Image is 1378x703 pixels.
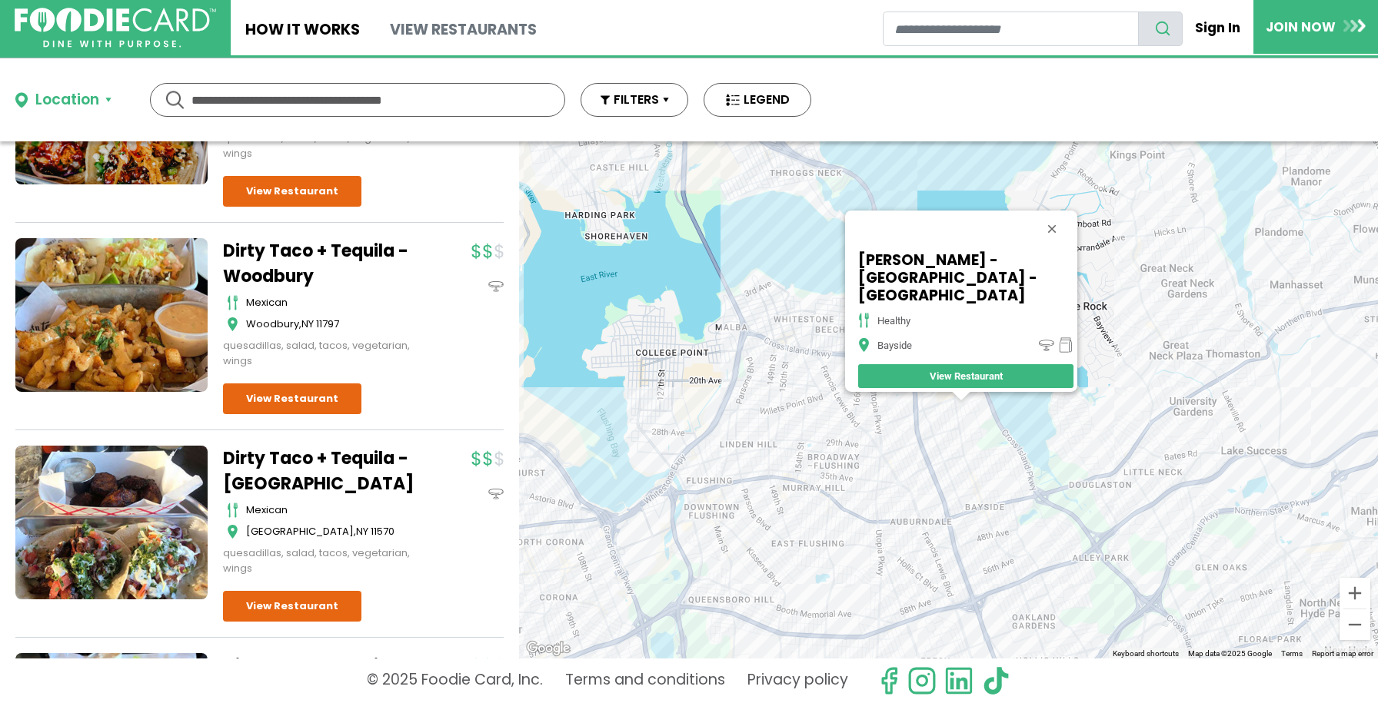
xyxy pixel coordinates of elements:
span: NY [301,317,314,331]
img: cutlery_icon.svg [227,295,238,310]
div: healthy [877,314,910,326]
div: Bayside [877,339,912,350]
button: Location [15,89,112,111]
div: quesadillas, salad, tacos, vegetarian, wings [223,545,415,575]
a: Terms [1281,649,1303,658]
span: [GEOGRAPHIC_DATA] [246,524,354,539]
img: linkedin.svg [944,666,974,695]
button: Close [1033,211,1070,247]
img: map_icon.svg [227,317,238,332]
button: FILTERS [581,83,688,117]
h5: [PERSON_NAME] - [GEOGRAPHIC_DATA] - [GEOGRAPHIC_DATA] [858,251,1073,304]
img: dinein_icon.png [1039,337,1054,353]
img: tiktok.svg [981,666,1010,695]
a: Dirty Taco + Tequila - [GEOGRAPHIC_DATA] [223,446,415,496]
img: cutlery_icon.svg [227,502,238,518]
span: 11570 [371,524,394,539]
img: map_icon.svg [227,524,238,539]
span: Woodbury [246,317,299,331]
a: Dirty Taco + Tequila - Woodbury [223,238,415,289]
div: mexican [246,295,415,310]
span: Map data ©2025 Google [1188,649,1272,658]
div: Location [35,89,99,111]
img: dinein_icon.svg [488,279,504,294]
button: Zoom in [1340,578,1370,608]
img: dinein_icon.svg [488,486,504,502]
div: quesadillas, salad, tacos, vegetarian, wings [223,338,415,368]
a: View Restaurant [223,176,361,207]
a: View Restaurant [223,383,361,414]
a: Terms and conditions [565,666,725,695]
img: cutlery_icon.png [858,313,870,328]
a: Privacy policy [747,666,848,695]
img: map_icon.png [858,337,870,353]
a: View Restaurant [858,364,1073,388]
div: , [246,524,415,539]
span: NY [356,524,368,539]
button: LEGEND [704,83,811,117]
a: View Restaurant [223,591,361,622]
img: FoodieCard; Eat, Drink, Save, Donate [15,8,216,48]
span: 11797 [316,317,339,331]
button: Zoom out [1340,609,1370,640]
svg: check us out on facebook [874,666,904,695]
a: Report a map error [1312,649,1373,658]
a: Open this area in Google Maps (opens a new window) [523,638,574,658]
a: Sign In [1183,11,1253,45]
p: © 2025 Foodie Card, Inc. [367,666,543,695]
input: restaurant search [883,12,1139,46]
div: mexican [246,502,415,518]
button: Keyboard shortcuts [1113,648,1179,659]
div: quesadillas, salad, tacos, vegetarian, wings [223,131,415,161]
img: Google [523,638,574,658]
img: pickup_icon.png [1058,337,1073,353]
div: , [246,317,415,332]
button: search [1138,12,1183,46]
